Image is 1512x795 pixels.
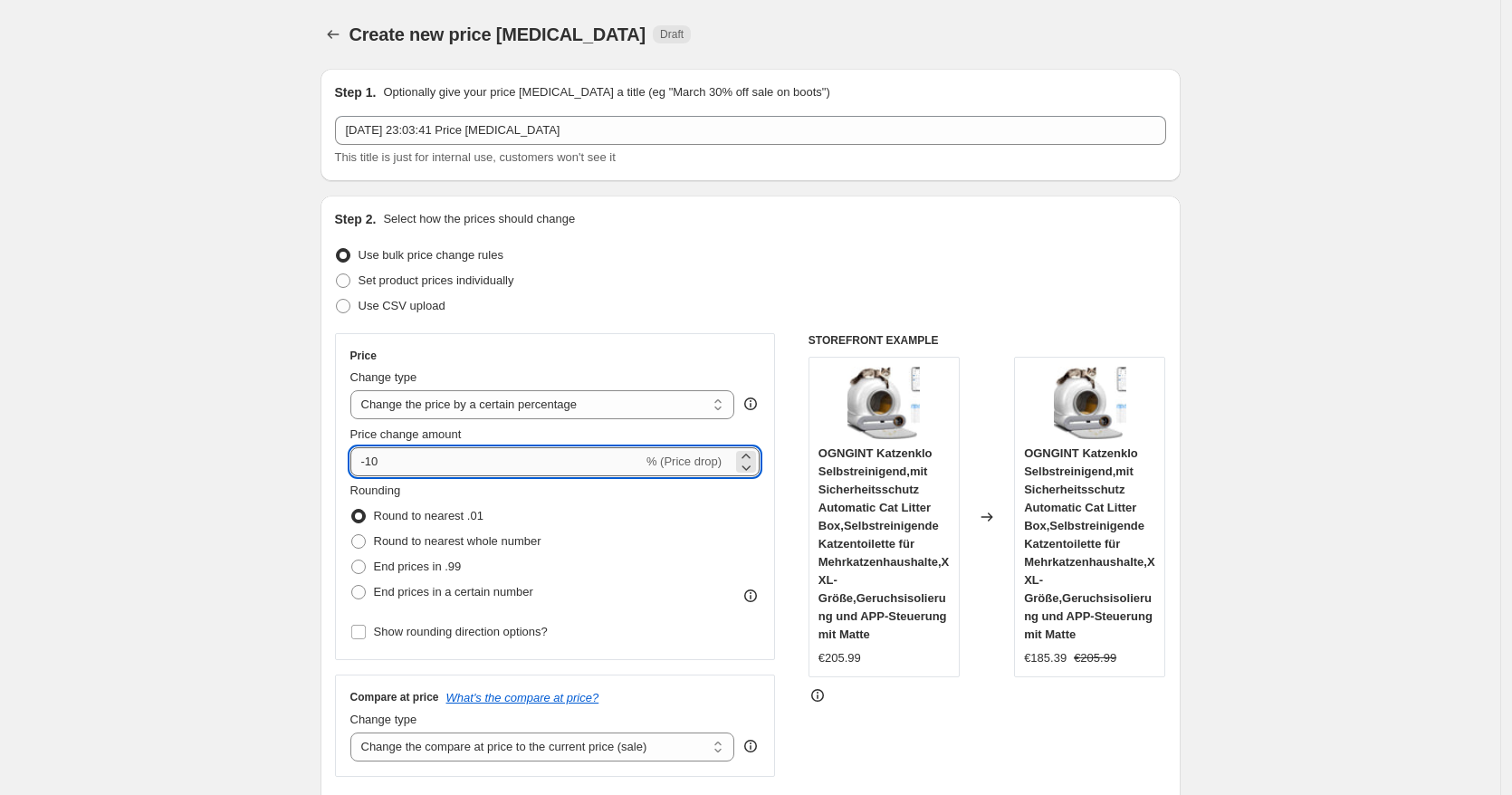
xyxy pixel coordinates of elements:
span: Create new price [MEDICAL_DATA] [349,24,646,44]
span: OGNGINT Katzenklo Selbstreinigend,mit Sicherheitsschutz Automatic Cat Litter Box,Selbstreinigende... [1024,446,1155,641]
h6: STOREFRONT EXAMPLE [809,333,1166,348]
span: Use bulk price change rules [359,248,503,262]
button: Price change jobs [321,22,346,47]
span: End prices in .99 [374,560,462,573]
img: 61Mo10GSaIL._AC_SL1500_80x.jpg [1054,367,1126,439]
span: Round to nearest .01 [374,509,483,522]
h2: Step 1. [335,83,377,101]
h3: Price [350,349,377,363]
div: help [742,395,760,413]
span: Change type [350,370,417,384]
input: -15 [350,447,643,476]
span: % (Price drop) [646,455,722,468]
span: This title is just for internal use, customers won't see it [335,150,616,164]
div: help [742,737,760,755]
h2: Step 2. [335,210,377,228]
span: Use CSV upload [359,299,445,312]
span: Show rounding direction options? [374,625,548,638]
span: End prices in a certain number [374,585,533,599]
span: Set product prices individually [359,273,514,287]
strike: €205.99 [1074,649,1116,667]
span: OGNGINT Katzenklo Selbstreinigend,mit Sicherheitsschutz Automatic Cat Litter Box,Selbstreinigende... [818,446,950,641]
span: Change type [350,713,417,726]
span: Price change amount [350,427,462,441]
span: Draft [660,27,684,42]
div: €205.99 [818,649,861,667]
p: Select how the prices should change [383,210,575,228]
div: €185.39 [1024,649,1067,667]
span: Rounding [350,484,401,497]
span: Round to nearest whole number [374,534,541,548]
h3: Compare at price [350,690,439,704]
p: Optionally give your price [MEDICAL_DATA] a title (eg "March 30% off sale on boots") [383,83,829,101]
img: 61Mo10GSaIL._AC_SL1500_80x.jpg [847,367,920,439]
input: 30% off holiday sale [335,116,1166,145]
button: What's the compare at price? [446,691,599,704]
